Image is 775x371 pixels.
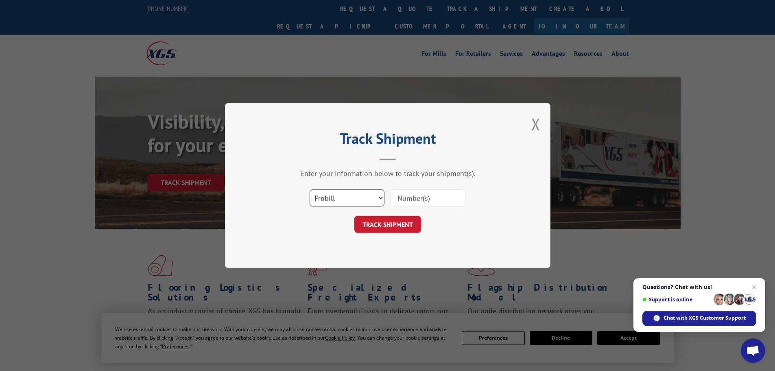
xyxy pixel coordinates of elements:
[642,296,711,303] span: Support is online
[266,169,510,178] div: Enter your information below to track your shipment(s).
[642,284,756,290] span: Questions? Chat with us!
[642,311,756,326] div: Chat with XGS Customer Support
[266,133,510,148] h2: Track Shipment
[664,314,746,322] span: Chat with XGS Customer Support
[749,282,759,292] span: Close chat
[531,113,540,135] button: Close modal
[741,338,765,363] div: Open chat
[354,216,421,233] button: TRACK SHIPMENT
[391,189,465,206] input: Number(s)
